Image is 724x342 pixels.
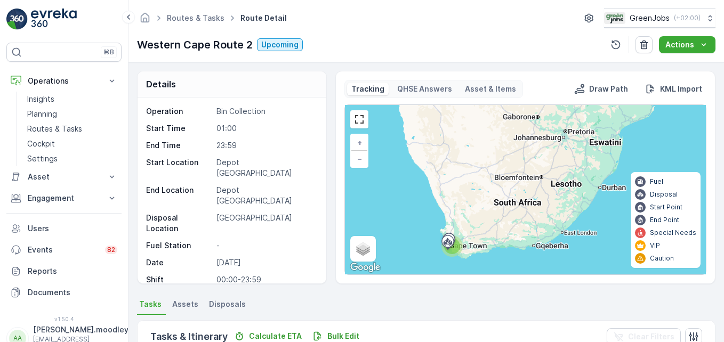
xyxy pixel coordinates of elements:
p: Start Point [650,203,682,211]
p: Special Needs [650,229,696,237]
p: GreenJobs [630,13,670,23]
span: Disposals [209,299,246,310]
a: Routes & Tasks [167,13,224,22]
p: Settings [27,153,58,164]
p: VIP [650,241,660,250]
p: KML Import [660,84,702,94]
p: Disposal Location [146,213,212,234]
p: Depot [GEOGRAPHIC_DATA] [216,157,316,178]
button: Actions [659,36,715,53]
p: Engagement [28,193,100,203]
p: Date [146,257,212,268]
span: − [357,154,363,163]
p: Actions [665,39,694,50]
p: 01:00 [216,123,316,134]
p: Clear Filters [628,331,674,342]
p: Insights [27,94,54,104]
p: Disposal [650,190,678,199]
a: Reports [6,260,122,282]
p: 82 [107,246,115,254]
p: [GEOGRAPHIC_DATA] [216,213,316,234]
img: Green_Jobs_Logo.png [604,12,625,24]
a: Zoom In [351,135,367,151]
p: Fuel Station [146,240,212,251]
a: Insights [23,92,122,107]
span: Route Detail [238,13,289,23]
p: ⌘B [103,48,114,56]
p: Cockpit [27,139,55,149]
p: Caution [650,254,674,263]
p: Reports [28,266,117,276]
p: End Time [146,140,212,151]
button: Asset [6,166,122,188]
button: Draw Path [570,83,632,95]
span: Assets [172,299,198,310]
a: Users [6,218,122,239]
a: Documents [6,282,122,303]
a: Cockpit [23,136,122,151]
img: Google [348,260,383,274]
p: Planning [27,109,57,119]
p: QHSE Answers [397,84,452,94]
p: End Point [650,216,679,224]
a: Open this area in Google Maps (opens a new window) [348,260,383,274]
p: Bulk Edit [327,331,359,341]
p: End Location [146,185,212,206]
p: Tracking [351,84,384,94]
p: Western Cape Route 2 [137,37,253,53]
p: Asset & Items [465,84,516,94]
a: Zoom Out [351,151,367,167]
button: Upcoming [257,38,303,51]
p: - [216,240,316,251]
p: Asset [28,172,100,182]
button: KML Import [641,83,706,95]
button: Engagement [6,188,122,209]
p: Upcoming [261,39,299,50]
p: Start Time [146,123,212,134]
p: Routes & Tasks [27,124,82,134]
p: Depot [GEOGRAPHIC_DATA] [216,185,316,206]
button: Operations [6,70,122,92]
p: Shift [146,274,212,285]
p: Documents [28,287,117,298]
span: Tasks [139,299,162,310]
span: v 1.50.4 [6,316,122,322]
img: logo_light-DOdMpM7g.png [31,9,77,30]
p: Operations [28,76,100,86]
p: Start Location [146,157,212,178]
p: Fuel [650,177,663,186]
span: + [357,138,362,147]
a: Events82 [6,239,122,260]
a: Planning [23,107,122,121]
button: GreenJobs(+02:00) [604,9,715,28]
p: [PERSON_NAME].moodley [33,324,128,335]
p: Users [28,223,117,234]
p: [DATE] [216,257,316,268]
a: Settings [23,151,122,166]
p: 00:00-23:59 [216,274,316,285]
p: ( +02:00 ) [674,14,701,22]
p: Details [146,78,176,91]
img: logo [6,9,28,30]
p: Operation [146,106,212,117]
a: Layers [351,237,375,260]
p: Draw Path [589,84,628,94]
a: Routes & Tasks [23,121,122,136]
p: 23:59 [216,140,316,151]
p: Bin Collection [216,106,316,117]
p: Events [28,245,99,255]
a: Homepage [139,16,151,25]
p: Calculate ETA [249,331,302,341]
a: View Fullscreen [351,111,367,127]
div: 0 [345,105,706,274]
